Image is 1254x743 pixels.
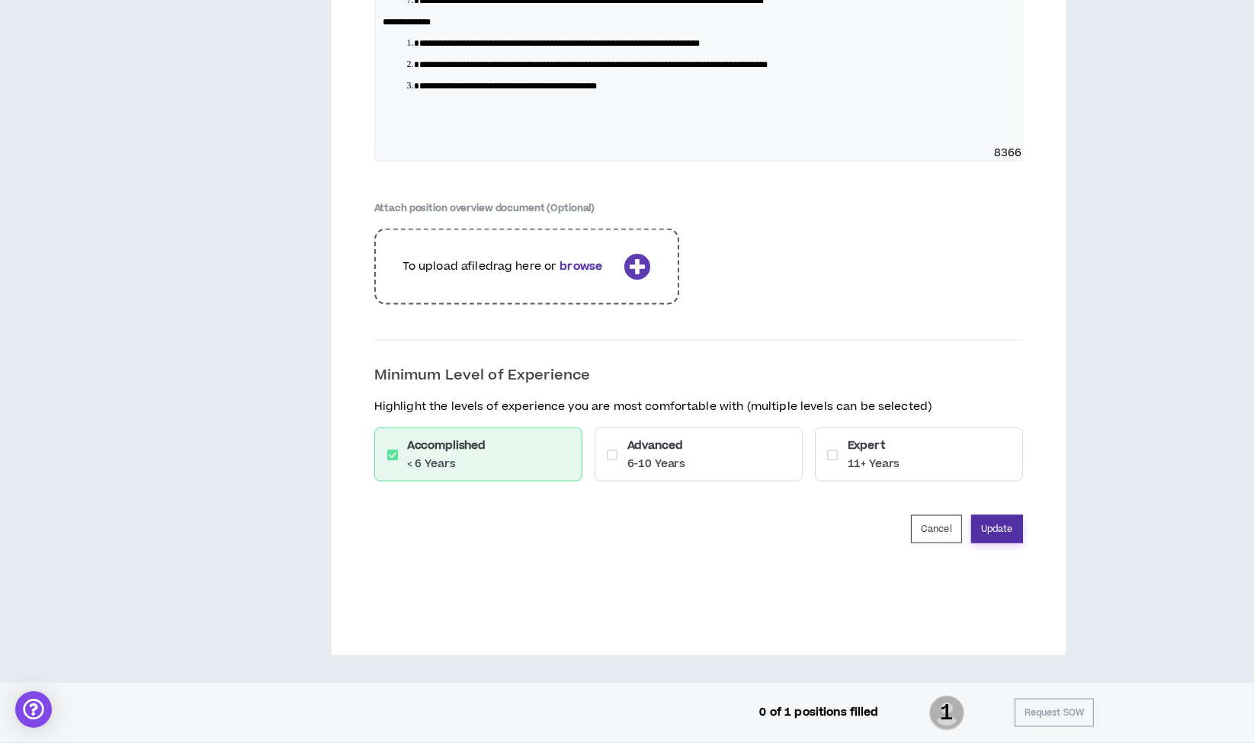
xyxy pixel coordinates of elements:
[929,694,964,732] span: 1
[848,456,900,472] p: 11+ Years
[402,258,618,275] p: To upload a file drag here or
[374,201,595,215] label: Attach position overview document (Optional)
[560,258,602,274] b: browse
[374,221,679,312] div: To upload afiledrag here orbrowse
[15,691,52,728] div: Open Intercom Messenger
[994,146,1022,161] span: 8366
[911,515,962,543] button: Cancel
[627,437,686,453] h6: Advanced
[1015,699,1094,727] button: Request SOW
[627,456,686,472] p: 6-10 Years
[760,704,879,721] p: 0 of 1 positions filled
[848,437,900,453] h6: Expert
[407,437,486,453] h6: Accomplished
[374,365,1023,386] p: Minimum Level of Experience
[374,399,1023,415] p: Highlight the levels of experience you are most comfortable with (multiple levels can be selected)
[407,456,486,472] p: < 6 Years
[971,515,1023,543] button: Update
